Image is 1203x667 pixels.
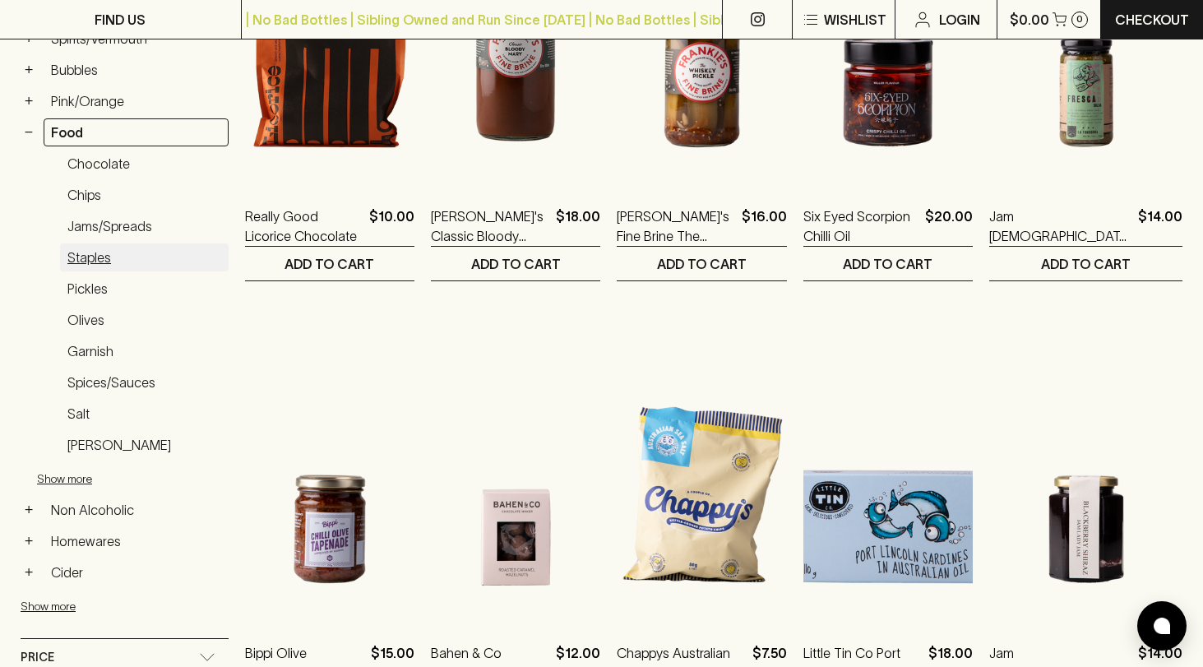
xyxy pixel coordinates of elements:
[925,206,973,246] p: $20.00
[617,247,786,280] button: ADD TO CART
[60,337,229,365] a: Garnish
[44,558,229,586] a: Cider
[21,62,37,78] button: +
[742,206,787,246] p: $16.00
[245,331,414,618] img: Bippi Olive Tapenade 200g
[1115,10,1189,30] p: Checkout
[60,150,229,178] a: Chocolate
[556,206,600,246] p: $18.00
[1076,15,1083,24] p: 0
[803,206,918,246] a: Six Eyed Scorpion Chilli Oil
[245,247,414,280] button: ADD TO CART
[21,93,37,109] button: +
[989,206,1131,246] a: Jam [DEMOGRAPHIC_DATA] Seville & Laphroaig Islay Whisky Marmalade
[60,275,229,303] a: Pickles
[37,462,252,496] button: Show more
[989,247,1182,280] button: ADD TO CART
[431,331,600,618] img: Bahen & Co Roasted Caramel Hazelnuts 100g
[21,30,37,47] button: +
[1154,618,1170,634] img: bubble-icon
[843,254,932,274] p: ADD TO CART
[369,206,414,246] p: $10.00
[1138,206,1182,246] p: $14.00
[44,87,229,115] a: Pink/Orange
[617,206,734,246] a: [PERSON_NAME]'s Fine Brine The Whiskey Pickle
[431,247,600,280] button: ADD TO CART
[60,431,229,459] a: [PERSON_NAME]
[21,564,37,581] button: +
[431,206,549,246] a: [PERSON_NAME]'s Classic Bloody [PERSON_NAME] 900ml
[21,502,37,518] button: +
[989,331,1182,618] img: Jam Lady Blackberry Shiraz Jam
[60,243,229,271] a: Staples
[471,254,561,274] p: ADD TO CART
[21,124,37,141] button: −
[803,247,973,280] button: ADD TO CART
[44,56,229,84] a: Bubbles
[60,181,229,209] a: Chips
[1010,10,1049,30] p: $0.00
[44,118,229,146] a: Food
[60,368,229,396] a: Spices/Sauces
[60,212,229,240] a: Jams/Spreads
[21,533,37,549] button: +
[245,206,363,246] a: Really Good Licorice Chocolate
[21,590,236,623] button: Show more
[95,10,146,30] p: FIND US
[1041,254,1131,274] p: ADD TO CART
[44,527,229,555] a: Homewares
[617,331,786,618] img: Chappys Australian Sea Salt 80g
[60,400,229,428] a: Salt
[60,306,229,334] a: Olives
[657,254,747,274] p: ADD TO CART
[824,10,886,30] p: Wishlist
[285,254,374,274] p: ADD TO CART
[939,10,980,30] p: Login
[44,496,229,524] a: Non Alcoholic
[803,331,973,618] img: Little Tin Co Port Lincon Sardines In Australian Olive Oil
